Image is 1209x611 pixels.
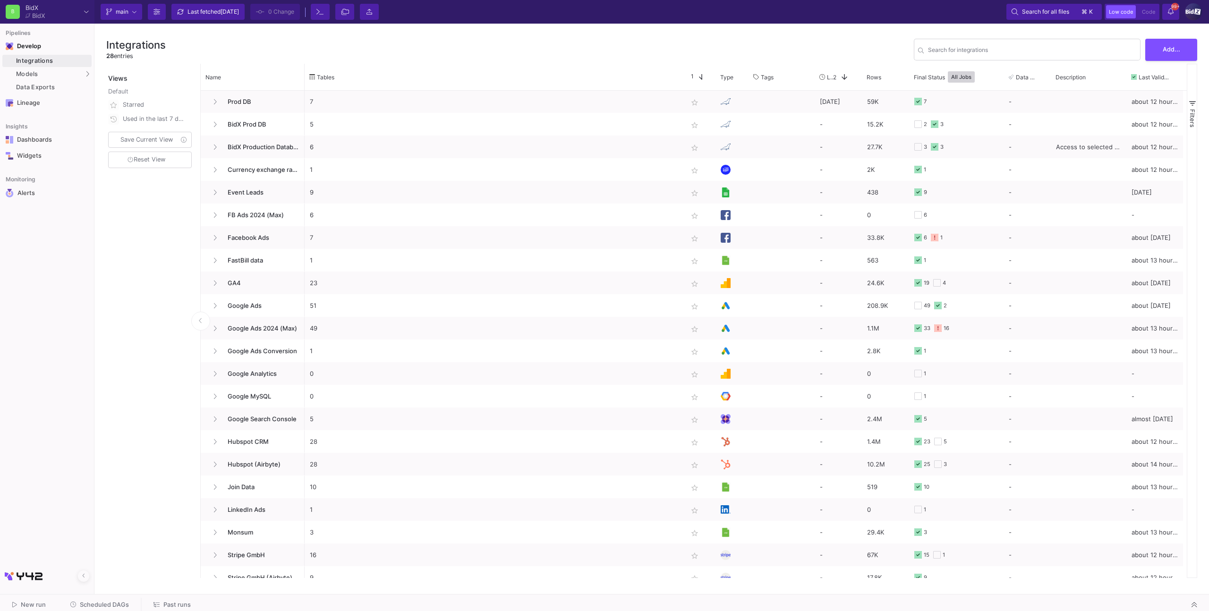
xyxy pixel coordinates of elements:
[108,87,194,98] div: Default
[815,498,862,521] div: -
[924,499,926,521] div: 1
[310,521,677,543] p: 3
[1163,46,1180,53] span: Add...
[21,601,46,608] span: New run
[310,385,677,407] p: 0
[317,74,334,81] span: Tables
[1126,136,1183,158] div: about 12 hours ago
[862,430,909,453] div: 1.4M
[310,431,677,453] p: 28
[222,521,299,543] span: Monsum
[815,113,862,136] div: -
[222,340,299,362] span: Google Ads Conversion
[689,437,700,448] mat-icon: star_border
[106,39,166,51] h3: Integrations
[721,437,731,447] img: HubSpot
[721,369,731,379] img: Google Analytics
[1009,295,1046,316] div: -
[32,13,45,19] div: BidX
[1051,136,1126,158] div: Access to selected BidX production database tables including bin log access permissions for incre...
[17,99,78,107] div: Lineage
[815,543,862,566] div: -
[689,301,700,312] mat-icon: star_border
[16,84,89,91] div: Data Exports
[1009,453,1046,475] div: -
[721,550,731,560] img: [Legacy] Stripe
[1079,6,1097,17] button: ⌘k
[108,132,192,148] button: Save Current View
[689,391,700,403] mat-icon: star_border
[6,136,13,144] img: Navigation icon
[1145,39,1197,61] button: Add...
[310,272,677,294] p: 23
[862,136,909,158] div: 27.7K
[1126,362,1183,385] div: -
[862,362,909,385] div: 0
[721,187,731,197] img: [Legacy] Google Sheets
[6,152,13,160] img: Navigation icon
[862,498,909,521] div: 0
[222,136,299,158] span: BidX Production Database
[815,475,862,498] div: -
[689,165,700,176] mat-icon: star_border
[1009,476,1046,498] div: -
[815,521,862,543] div: -
[721,482,731,492] img: [Legacy] CSV
[940,227,943,249] div: 1
[310,295,677,317] p: 51
[689,346,700,357] mat-icon: star_border
[944,317,949,339] div: 16
[6,99,13,107] img: Navigation icon
[689,550,700,561] mat-icon: star_border
[310,159,677,181] p: 1
[924,91,927,113] div: 7
[689,278,700,289] mat-icon: star_border
[815,181,862,204] div: -
[862,385,909,407] div: 0
[689,505,700,516] mat-icon: star_border
[924,385,926,407] div: 1
[1009,113,1046,135] div: -
[689,187,700,199] mat-icon: star_border
[815,407,862,430] div: -
[2,185,92,201] a: Navigation iconAlerts
[1009,385,1046,407] div: -
[6,5,20,19] div: B
[721,210,731,220] img: Facebook Ads
[721,278,731,288] img: Google Analytics 4
[106,52,114,59] span: 28
[943,272,946,294] div: 4
[1126,294,1183,317] div: about [DATE]
[222,317,299,339] span: Google Ads 2024 (Max)
[862,113,909,136] div: 15.2K
[1126,407,1183,430] div: almost [DATE]
[721,98,731,105] img: MariaDB on Amazon RDS
[815,566,862,589] div: -
[2,39,92,54] mat-expansion-panel-header: Navigation iconDevelop
[222,181,299,204] span: Event Leads
[1009,204,1046,226] div: -
[1009,567,1046,588] div: -
[310,408,677,430] p: 5
[924,363,926,385] div: 1
[310,567,677,589] p: 9
[862,543,909,566] div: 67K
[815,136,862,158] div: -
[1126,543,1183,566] div: about 12 hours ago
[720,74,733,81] span: Type
[222,249,299,272] span: FastBill data
[123,112,186,126] div: Used in the last 7 days
[310,181,677,204] p: 9
[222,113,299,136] span: BidX Prod DB
[106,64,196,83] div: Views
[815,226,862,249] div: -
[222,476,299,498] span: Join Data
[1109,8,1133,15] span: Low code
[6,42,13,50] img: Navigation icon
[721,392,731,401] img: [Legacy] MySQL on Google Cloud SQL
[689,233,700,244] mat-icon: star_border
[924,317,930,339] div: 33
[862,294,909,317] div: 208.9K
[1189,109,1196,127] span: Filters
[123,98,186,112] div: Starred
